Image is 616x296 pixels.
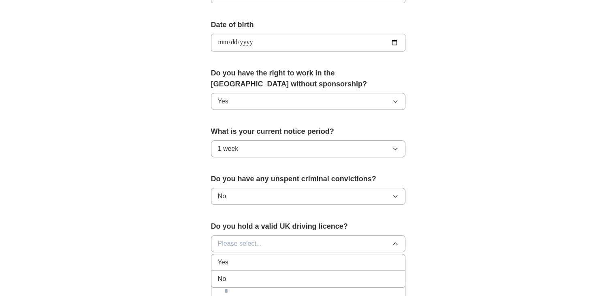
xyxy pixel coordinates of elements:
[218,274,226,284] span: No
[218,97,228,106] span: Yes
[211,140,405,157] button: 1 week
[211,19,405,30] label: Date of birth
[211,221,405,232] label: Do you hold a valid UK driving licence?
[218,191,226,201] span: No
[211,68,405,90] label: Do you have the right to work in the [GEOGRAPHIC_DATA] without sponsorship?
[211,188,405,205] button: No
[211,126,405,137] label: What is your current notice period?
[218,257,228,267] span: Yes
[211,93,405,110] button: Yes
[211,235,405,252] button: Please select...
[211,174,405,184] label: Do you have any unspent criminal convictions?
[218,239,262,249] span: Please select...
[218,144,239,154] span: 1 week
